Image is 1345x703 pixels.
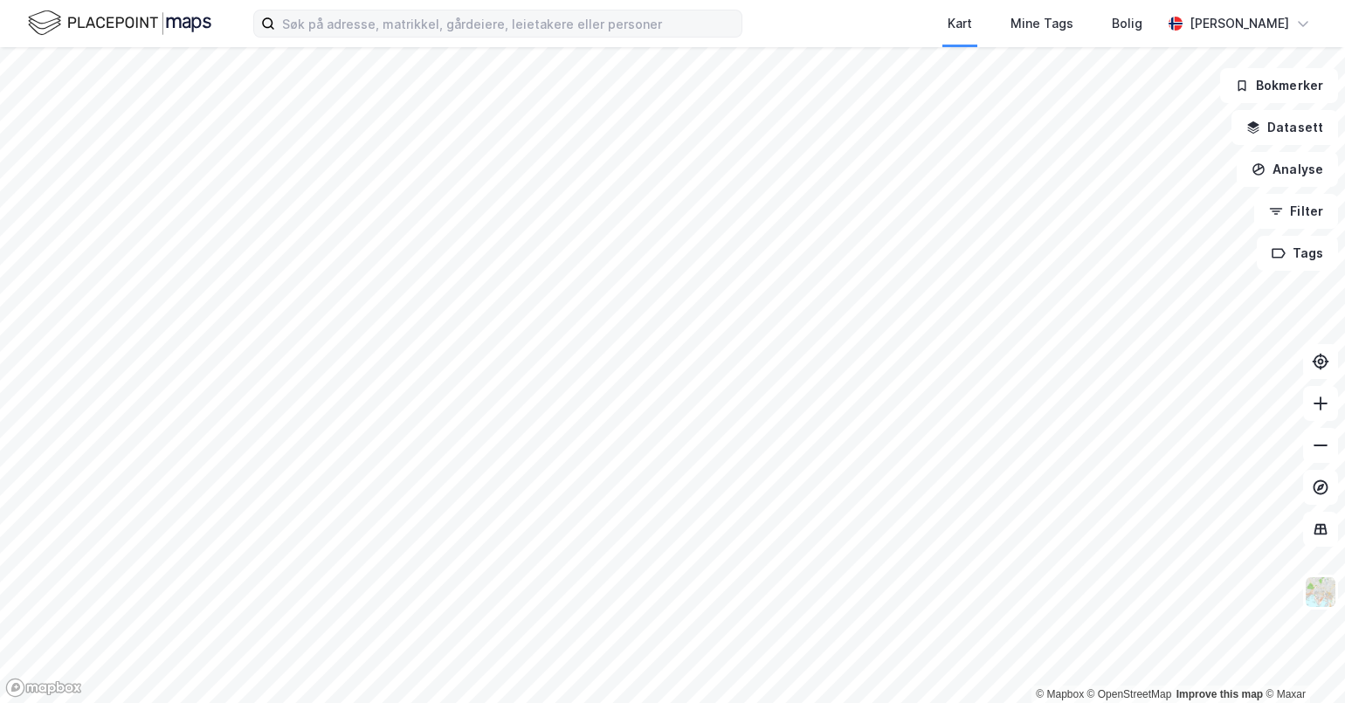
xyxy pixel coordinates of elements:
[1257,236,1338,271] button: Tags
[28,8,211,38] img: logo.f888ab2527a4732fd821a326f86c7f29.svg
[1010,13,1073,34] div: Mine Tags
[1176,688,1263,700] a: Improve this map
[948,13,972,34] div: Kart
[1237,152,1338,187] button: Analyse
[1304,575,1337,609] img: Z
[275,10,741,37] input: Søk på adresse, matrikkel, gårdeiere, leietakere eller personer
[1112,13,1142,34] div: Bolig
[1036,688,1084,700] a: Mapbox
[1220,68,1338,103] button: Bokmerker
[1258,619,1345,703] iframe: Chat Widget
[1258,619,1345,703] div: Kontrollprogram for chat
[1087,688,1172,700] a: OpenStreetMap
[1231,110,1338,145] button: Datasett
[1254,194,1338,229] button: Filter
[1190,13,1289,34] div: [PERSON_NAME]
[5,678,82,698] a: Mapbox homepage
